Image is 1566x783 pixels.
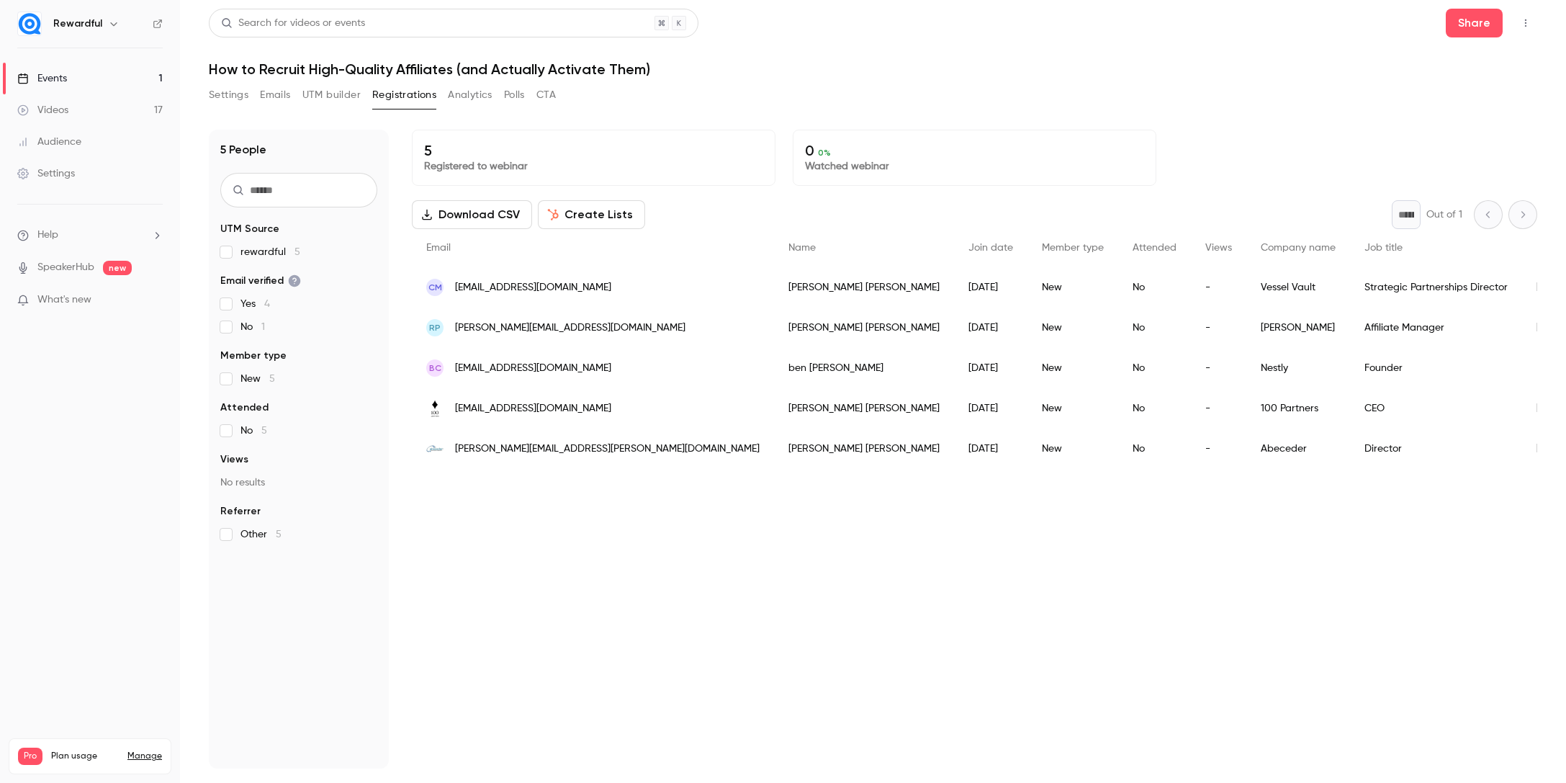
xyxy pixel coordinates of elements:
[1118,267,1191,308] div: No
[954,429,1027,469] div: [DATE]
[51,751,119,762] span: Plan usage
[536,84,556,107] button: CTA
[1350,429,1522,469] div: Director
[220,475,377,490] p: No results
[221,16,365,31] div: Search for videos or events
[426,440,444,457] img: abeceder.co.uk
[17,103,68,117] div: Videos
[260,84,290,107] button: Emails
[1133,243,1176,253] span: Attended
[774,388,954,429] div: [PERSON_NAME] [PERSON_NAME]
[17,166,75,181] div: Settings
[424,159,763,174] p: Registered to webinar
[429,321,441,334] span: RP
[240,297,270,311] span: Yes
[220,349,287,363] span: Member type
[1350,267,1522,308] div: Strategic Partnerships Director
[1350,348,1522,388] div: Founder
[1246,388,1350,429] div: 100 Partners
[426,243,451,253] span: Email
[774,308,954,348] div: [PERSON_NAME] [PERSON_NAME]
[18,748,42,765] span: Pro
[455,401,611,416] span: [EMAIL_ADDRESS][DOMAIN_NAME]
[538,200,645,229] button: Create Lists
[240,527,282,542] span: Other
[294,247,300,257] span: 5
[412,200,532,229] button: Download CSV
[1042,243,1104,253] span: Member type
[788,243,816,253] span: Name
[269,374,275,384] span: 5
[1027,388,1118,429] div: New
[954,308,1027,348] div: [DATE]
[209,84,248,107] button: Settings
[1027,308,1118,348] div: New
[1350,388,1522,429] div: CEO
[1246,308,1350,348] div: [PERSON_NAME]
[1191,348,1246,388] div: -
[774,429,954,469] div: [PERSON_NAME] [PERSON_NAME]
[18,12,41,35] img: Rewardful
[426,400,444,417] img: 100.partners
[37,228,58,243] span: Help
[1027,267,1118,308] div: New
[209,61,1537,78] h1: How to Recruit High-Quality Affiliates (and Actually Activate Them)
[145,294,163,307] iframe: Noticeable Trigger
[220,452,248,467] span: Views
[954,348,1027,388] div: [DATE]
[37,292,91,308] span: What's new
[504,84,525,107] button: Polls
[220,222,377,542] section: facet-groups
[954,267,1027,308] div: [DATE]
[53,17,102,31] h6: Rewardful
[240,424,267,438] span: No
[17,135,81,149] div: Audience
[1191,388,1246,429] div: -
[1246,429,1350,469] div: Abeceder
[455,442,760,457] span: [PERSON_NAME][EMAIL_ADDRESS][PERSON_NAME][DOMAIN_NAME]
[448,84,492,107] button: Analytics
[428,281,442,294] span: CM
[1191,267,1246,308] div: -
[220,141,266,158] h1: 5 People
[1118,429,1191,469] div: No
[1426,207,1462,222] p: Out of 1
[17,71,67,86] div: Events
[302,84,361,107] button: UTM builder
[1246,348,1350,388] div: Nestly
[429,362,441,375] span: bc
[818,148,831,158] span: 0 %
[1261,243,1336,253] span: Company name
[261,322,265,332] span: 1
[276,529,282,540] span: 5
[1191,308,1246,348] div: -
[220,401,269,415] span: Attended
[455,280,611,295] span: [EMAIL_ADDRESS][DOMAIN_NAME]
[240,320,265,334] span: No
[1350,308,1522,348] div: Affiliate Manager
[220,222,279,236] span: UTM Source
[1118,388,1191,429] div: No
[264,299,270,309] span: 4
[1446,9,1503,37] button: Share
[103,261,132,275] span: new
[17,228,163,243] li: help-dropdown-opener
[1246,267,1350,308] div: Vessel Vault
[37,260,94,275] a: SpeakerHub
[455,361,611,376] span: [EMAIL_ADDRESS][DOMAIN_NAME]
[424,142,763,159] p: 5
[261,426,267,436] span: 5
[240,372,275,386] span: New
[954,388,1027,429] div: [DATE]
[1027,348,1118,388] div: New
[240,245,300,259] span: rewardful
[774,267,954,308] div: [PERSON_NAME] [PERSON_NAME]
[968,243,1013,253] span: Join date
[1191,429,1246,469] div: -
[372,84,436,107] button: Registrations
[127,751,162,762] a: Manage
[1118,348,1191,388] div: No
[805,159,1144,174] p: Watched webinar
[774,348,954,388] div: ben [PERSON_NAME]
[1364,243,1403,253] span: Job title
